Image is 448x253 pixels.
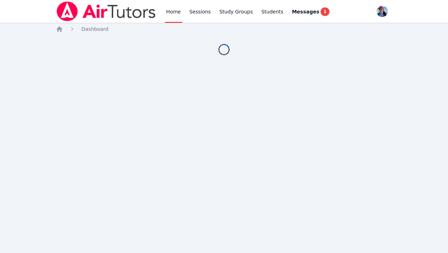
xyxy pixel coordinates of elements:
a: Dashboard [81,26,108,33]
nav: Breadcrumb [56,26,392,33]
span: 1 [321,7,329,16]
span: Dashboard [81,26,108,32]
span: Messages [292,8,319,15]
img: Air Tutors [56,1,156,21]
